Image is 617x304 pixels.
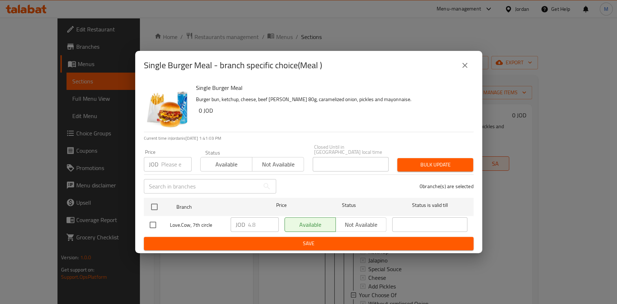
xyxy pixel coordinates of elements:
[255,159,301,170] span: Not available
[144,135,474,142] p: Current time in Jordan is [DATE] 1:41:03 PM
[397,158,473,171] button: Bulk update
[144,179,260,194] input: Search in branches
[199,105,468,116] h6: 0 JOD
[144,83,190,129] img: Single Burger Meal
[196,83,468,93] h6: Single Burger Meal
[144,237,474,250] button: Save
[403,160,467,169] span: Bulk update
[236,220,245,229] p: JOD
[252,157,304,171] button: Not available
[392,201,467,210] span: Status is valid till
[200,157,252,171] button: Available
[257,201,305,210] span: Price
[196,95,468,104] p: Burger bun, ketchup, cheese, beef [PERSON_NAME] 80g, caramelized onion, pickles and mayonnaise.
[420,183,474,190] p: 0 branche(s) are selected
[311,201,386,210] span: Status
[149,160,158,169] p: JOD
[248,217,279,232] input: Please enter price
[144,60,322,71] h2: Single Burger Meal - branch specific choice(Meal )
[203,159,249,170] span: Available
[456,57,474,74] button: close
[176,203,252,212] span: Branch
[161,157,192,171] input: Please enter price
[150,239,468,248] span: Save
[170,221,225,230] span: Love.Cow, 7th circle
